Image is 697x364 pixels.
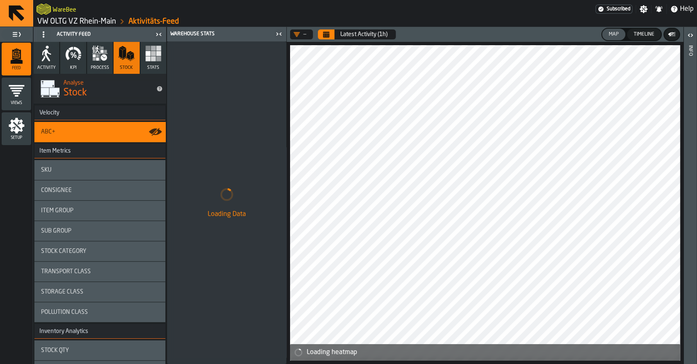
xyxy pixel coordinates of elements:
div: Title [41,347,159,354]
h2: Sub Title [63,78,150,86]
div: Title [41,207,159,214]
span: Item Group [41,207,73,214]
div: title-Stock [34,74,166,104]
div: Loading heatmap [307,347,677,357]
div: Title [41,228,159,234]
span: Consignee [41,187,72,194]
li: menu Feed [2,43,31,76]
li: menu Setup [2,112,31,146]
h2: Sub Title [53,5,76,13]
div: Title [41,187,159,194]
a: link-to-/wh/i/44979e6c-6f66-405e-9874-c1e29f02a54a/simulations [37,17,116,26]
div: Title [41,248,159,255]
h3: title-section-Velocity [34,105,165,120]
span: Stock Qty [41,347,69,354]
span: Subscribed [607,6,630,12]
div: DropdownMenuValue- [293,31,306,38]
div: Title [41,268,159,275]
label: button-toggle-Settings [636,5,651,13]
h3: title-section-Inventory Analytics [34,324,165,339]
div: Title [41,289,159,295]
div: Title [41,309,159,315]
span: Stock [120,65,133,70]
div: Info [687,44,693,362]
span: Stock Category [41,248,86,255]
nav: Breadcrumb [36,17,365,27]
div: Velocity [34,109,64,116]
div: Title [41,129,159,135]
button: button- [664,29,679,40]
div: Menu Subscription [595,5,632,14]
div: stat-Consignee [34,180,165,200]
span: Storage Class [41,289,83,295]
label: button-toggle-Toggle Full Menu [2,29,31,40]
div: Inventory Analytics [34,328,93,335]
button: button-Map [602,29,625,40]
div: Map [605,32,622,37]
span: ABC+ [41,129,55,135]
span: Views [2,101,31,105]
div: Loading Data [174,209,280,219]
span: Activity [37,65,56,70]
div: Select date range [318,29,396,39]
div: DropdownMenuValue- [290,29,313,39]
span: Help [680,4,694,14]
header: Warehouse Stats [167,27,286,41]
a: link-to-/wh/i/44979e6c-6f66-405e-9874-c1e29f02a54a/settings/billing [595,5,632,14]
span: process [91,65,109,70]
span: Pollution Class [41,309,88,315]
a: logo-header [36,2,51,17]
div: Title [41,167,159,173]
label: button-toggle-Show on Map [149,122,162,142]
div: stat-Stock Qty [34,340,165,360]
span: Setup [2,136,31,140]
span: Transport Class [41,268,91,275]
div: Warehouse Stats [169,31,273,37]
div: alert-Loading heatmap [290,344,680,361]
button: Select date range [335,26,392,43]
span: Feed [2,66,31,70]
label: button-toggle-Open [685,29,696,44]
button: button-Timeline [627,29,661,40]
span: Stock [63,86,87,99]
label: button-toggle-Close me [153,29,165,39]
button: Select date range Select date range [318,29,334,39]
header: Info [684,27,697,364]
div: stat-Storage Class [34,282,165,302]
span: KPI [70,65,77,70]
h3: title-section-Item Metrics [34,143,165,158]
div: stat-Sub Group [34,221,165,241]
span: Stats [147,65,159,70]
div: stat-Stock Category [34,241,165,261]
label: button-toggle-Notifications [651,5,666,13]
span: SKU [41,167,51,173]
span: Sub Group [41,228,71,234]
div: stat-SKU [34,160,165,180]
div: Latest Activity (1h) [340,31,387,38]
div: stat-Item Group [34,201,165,221]
label: button-toggle-Close me [273,29,285,39]
div: stat-Pollution Class [34,302,165,322]
a: link-to-/wh/i/44979e6c-6f66-405e-9874-c1e29f02a54a/feed/cb2375cd-a213-45f6-a9a8-871f1953d9f6 [128,17,179,26]
label: button-toggle-Help [667,4,697,14]
li: menu Views [2,78,31,111]
div: Timeline [630,32,658,37]
div: Item Metrics [34,148,76,154]
div: stat-Transport Class [34,262,165,281]
div: Activity Feed [35,28,153,41]
div: stat-ABC+ [34,122,165,142]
